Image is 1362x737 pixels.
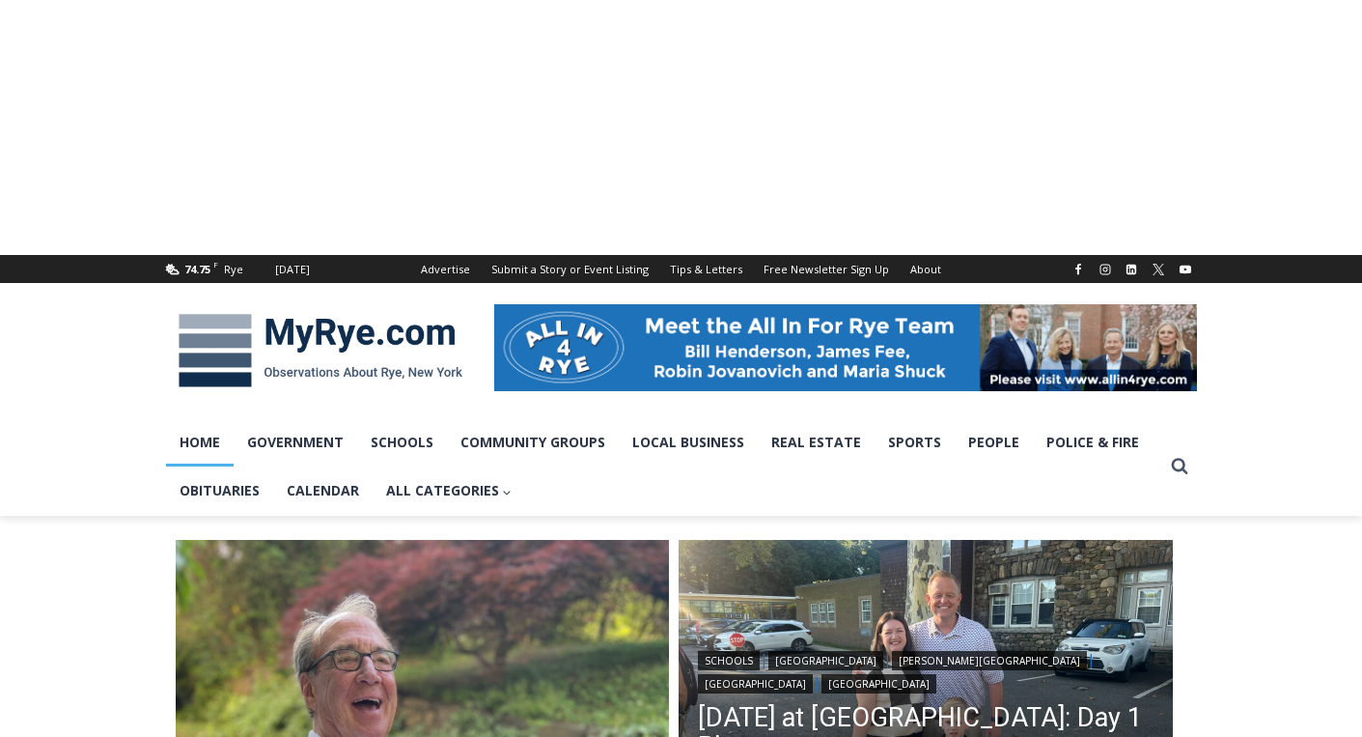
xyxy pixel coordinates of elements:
[875,418,955,467] a: Sports
[275,261,310,278] div: [DATE]
[357,418,447,467] a: Schools
[166,418,1162,516] nav: Primary Navigation
[166,300,475,401] img: MyRye.com
[698,674,813,694] a: [GEOGRAPHIC_DATA]
[659,255,753,283] a: Tips & Letters
[166,467,273,515] a: Obituaries
[166,418,234,467] a: Home
[273,467,373,515] a: Calendar
[447,418,619,467] a: Community Groups
[768,651,883,670] a: [GEOGRAPHIC_DATA]
[619,418,758,467] a: Local Business
[1174,258,1197,281] a: YouTube
[955,418,1033,467] a: People
[892,651,1087,670] a: [PERSON_NAME][GEOGRAPHIC_DATA]
[1067,258,1090,281] a: Facebook
[758,418,875,467] a: Real Estate
[373,467,526,515] a: All Categories
[698,651,760,670] a: Schools
[224,261,243,278] div: Rye
[1094,258,1117,281] a: Instagram
[753,255,900,283] a: Free Newsletter Sign Up
[481,255,659,283] a: Submit a Story or Event Listing
[1033,418,1153,467] a: Police & Fire
[234,418,357,467] a: Government
[1120,258,1143,281] a: Linkedin
[494,304,1197,391] img: All in for Rye
[213,259,218,269] span: F
[184,262,210,276] span: 74.75
[900,255,952,283] a: About
[1162,449,1197,484] button: View Search Form
[410,255,952,283] nav: Secondary Navigation
[698,647,1154,694] div: | | | |
[386,480,513,501] span: All Categories
[1147,258,1170,281] a: X
[821,674,936,694] a: [GEOGRAPHIC_DATA]
[410,255,481,283] a: Advertise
